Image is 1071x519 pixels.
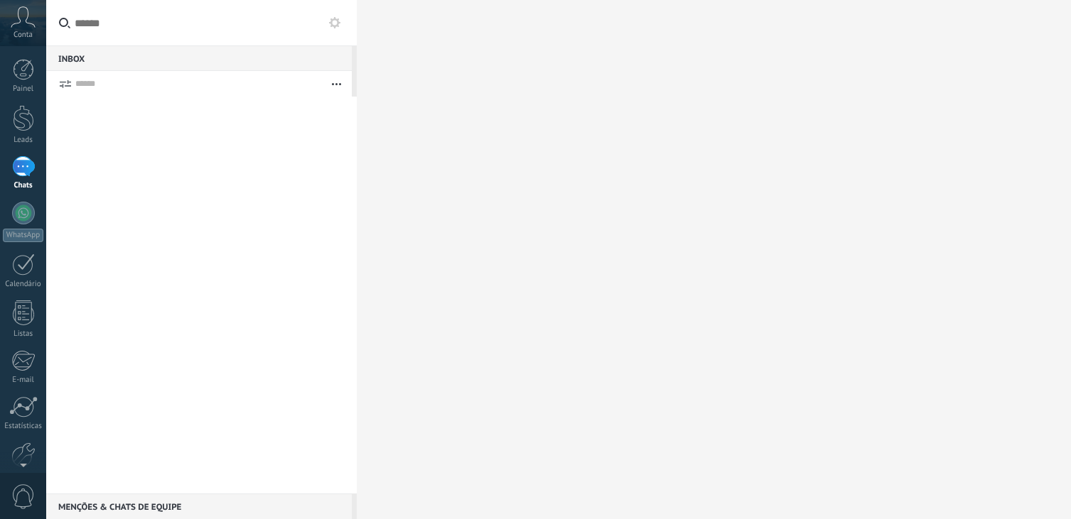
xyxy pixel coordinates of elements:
[3,229,43,242] div: WhatsApp
[14,31,33,40] span: Conta
[321,71,352,97] button: Mais
[46,493,352,519] div: Menções & Chats de equipe
[3,136,44,145] div: Leads
[3,329,44,339] div: Listas
[3,280,44,289] div: Calendário
[3,181,44,190] div: Chats
[3,422,44,431] div: Estatísticas
[3,84,44,94] div: Painel
[46,45,352,71] div: Inbox
[3,376,44,385] div: E-mail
